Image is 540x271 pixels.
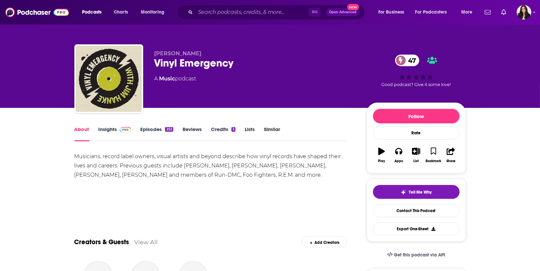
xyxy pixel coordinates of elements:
[411,7,457,18] button: open menu
[415,8,447,17] span: For Podcasters
[309,8,321,17] span: ⌘ K
[395,55,420,66] a: 47
[425,143,442,167] button: Bookmark
[154,75,196,83] div: A podcast
[414,159,419,163] div: List
[347,4,359,10] span: New
[373,185,460,199] button: tell me why sparkleTell Me Why
[245,126,255,141] a: Lists
[77,7,110,18] button: open menu
[136,7,173,18] button: open menu
[517,5,531,20] span: Logged in as RebeccaShapiro
[461,8,473,17] span: More
[373,204,460,217] a: Contact This Podcast
[114,8,128,17] span: Charts
[74,238,129,246] a: Creators & Guests
[373,143,390,167] button: Play
[326,8,359,16] button: Open AdvancedNew
[409,190,432,195] span: Tell Me Why
[82,8,102,17] span: Podcasts
[183,126,202,141] a: Reviews
[374,7,413,18] button: open menu
[426,159,441,163] div: Bookmark
[211,126,235,141] a: Credits3
[373,126,460,140] div: Rate
[141,8,164,17] span: Monitoring
[99,126,131,141] a: InsightsPodchaser Pro
[367,50,466,91] div: 47Good podcast? Give it some love!
[402,55,420,66] span: 47
[135,239,158,246] a: View All
[140,126,173,141] a: Episodes252
[120,127,131,132] img: Podchaser Pro
[329,11,356,14] span: Open Advanced
[302,236,347,248] div: Add Creators
[378,8,404,17] span: For Business
[401,190,406,195] img: tell me why sparkle
[154,50,202,57] span: [PERSON_NAME]
[159,75,175,82] a: Music
[382,247,451,263] a: Get this podcast via API
[109,7,132,18] a: Charts
[442,143,459,167] button: Share
[378,159,385,163] div: Play
[517,5,531,20] img: User Profile
[457,7,481,18] button: open menu
[407,143,425,167] button: List
[395,159,403,163] div: Apps
[517,5,531,20] button: Show profile menu
[394,252,445,258] span: Get this podcast via API
[74,126,89,141] a: About
[264,126,280,141] a: Similar
[499,7,509,18] a: Show notifications dropdown
[76,46,142,112] img: Vinyl Emergency
[482,7,493,18] a: Show notifications dropdown
[390,143,407,167] button: Apps
[373,109,460,123] button: Follow
[373,222,460,235] button: Export One-Sheet
[165,127,173,132] div: 252
[195,7,309,18] input: Search podcasts, credits, & more...
[184,5,371,20] div: Search podcasts, credits, & more...
[74,152,347,180] div: Musicians, record label owners, visual artists and beyond describe how vinyl records have shaped ...
[382,82,451,87] span: Good podcast? Give it some love!
[5,6,69,19] img: Podchaser - Follow, Share and Rate Podcasts
[231,127,235,132] div: 3
[446,159,455,163] div: Share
